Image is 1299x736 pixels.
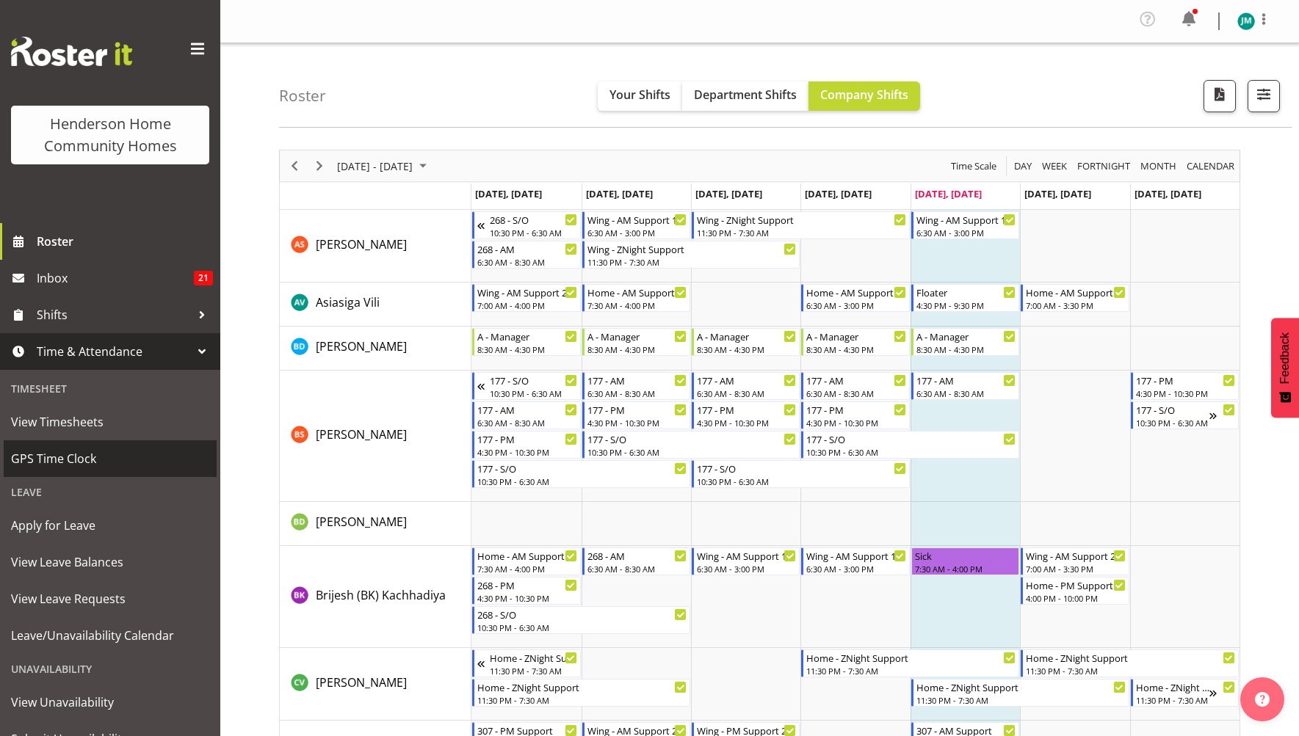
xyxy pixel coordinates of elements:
td: Asiasiga Vili resource [280,283,471,327]
div: 6:30 AM - 3:00 PM [806,563,905,575]
div: 177 - S/O [1136,402,1209,417]
div: Timesheet [4,374,217,404]
div: Barbara Dunlop"s event - A - Manager Begin From Wednesday, August 27, 2025 at 8:30:00 AM GMT+12:0... [692,328,800,356]
div: 268 - S/O [477,607,687,622]
button: Previous [285,157,305,175]
div: 4:30 PM - 9:30 PM [916,299,1016,311]
div: Wing - AM Support 1 [806,548,905,563]
span: [PERSON_NAME] [316,514,407,530]
div: Home - AM Support 1 [1026,285,1125,299]
div: 6:30 AM - 3:00 PM [916,227,1016,238]
div: 4:30 PM - 10:30 PM [1136,387,1235,399]
span: 21 [194,271,213,285]
h4: Roster [279,87,326,104]
button: Timeline Week [1040,157,1070,175]
a: [PERSON_NAME] [316,426,407,443]
div: Home - PM Support 2 [1026,577,1125,592]
div: Home - ZNight Support [477,679,687,694]
div: 6:30 AM - 8:30 AM [587,387,687,399]
div: Barbara Dunlop"s event - A - Manager Begin From Thursday, August 28, 2025 at 8:30:00 AM GMT+12:00... [801,328,909,356]
div: Cheenee Vargas"s event - Home - ZNight Support Begin From Thursday, August 28, 2025 at 11:30:00 P... [801,649,1019,677]
div: 4:00 PM - 10:00 PM [1026,592,1125,604]
div: 7:30 AM - 4:00 PM [587,299,687,311]
div: 6:30 AM - 8:30 AM [477,256,576,268]
div: 10:30 PM - 6:30 AM [477,476,687,487]
div: 6:30 AM - 3:00 PM [697,563,796,575]
div: Home - ZNight Support [1026,650,1235,665]
a: View Timesheets [4,404,217,440]
span: View Timesheets [11,411,209,433]
div: Cheenee Vargas"s event - Home - ZNight Support Begin From Friday, August 29, 2025 at 11:30:00 PM ... [911,679,1129,707]
span: Week [1041,157,1068,175]
div: Billie Sothern"s event - 177 - AM Begin From Monday, August 25, 2025 at 6:30:00 AM GMT+12:00 Ends... [472,401,580,429]
div: Wing - ZNight Support [697,212,906,227]
div: Barbara Dunlop"s event - A - Manager Begin From Tuesday, August 26, 2025 at 8:30:00 AM GMT+12:00 ... [582,328,690,356]
div: 268 - AM [587,548,687,563]
span: Shifts [37,304,191,326]
div: Asiasiga Vili"s event - Home - AM Support 2 Begin From Thursday, August 28, 2025 at 6:30:00 AM GM... [801,284,909,312]
span: Department Shifts [694,87,797,103]
div: Barbara Dunlop"s event - A - Manager Begin From Friday, August 29, 2025 at 8:30:00 AM GMT+12:00 E... [911,328,1019,356]
div: 268 - S/O [490,212,576,227]
td: Arshdeep Singh resource [280,210,471,283]
button: Next [310,157,330,175]
div: Home - AM Support 3 [477,548,576,563]
div: A - Manager [587,329,687,343]
div: Wing - AM Support 2 [1026,548,1125,563]
div: 268 - AM [477,241,576,256]
div: Cheenee Vargas"s event - Home - ZNight Support Begin From Sunday, August 24, 2025 at 11:30:00 PM ... [472,649,580,677]
div: Cheenee Vargas"s event - Home - ZNight Support Begin From Sunday, August 31, 2025 at 11:30:00 PM ... [1131,679,1239,707]
div: Wing - AM Support 1 [587,212,687,227]
span: Your Shifts [609,87,670,103]
a: [PERSON_NAME] [316,338,407,355]
div: Billie Sothern"s event - 177 - PM Begin From Monday, August 25, 2025 at 4:30:00 PM GMT+12:00 Ends... [472,431,580,459]
div: 7:00 AM - 4:00 PM [477,299,576,311]
div: 11:30 PM - 7:30 AM [587,256,797,268]
div: 7:00 AM - 3:30 PM [1026,299,1125,311]
div: 10:30 PM - 6:30 AM [806,446,1016,458]
span: Fortnight [1076,157,1132,175]
div: Previous [282,150,307,181]
span: Company Shifts [820,87,908,103]
div: Home - ZNight Support [806,650,1016,665]
div: Billie Sothern"s event - 177 - PM Begin From Sunday, August 31, 2025 at 4:30:00 PM GMT+12:00 Ends... [1131,372,1239,400]
span: View Leave Requests [11,588,209,610]
div: 7:30 AM - 4:00 PM [915,563,1016,575]
div: 11:30 PM - 7:30 AM [477,694,687,706]
div: 10:30 PM - 6:30 AM [477,622,687,633]
div: 177 - S/O [806,431,1016,446]
div: Home - ZNight Support [490,650,576,665]
div: 6:30 AM - 8:30 AM [587,563,687,575]
div: 177 - PM [477,431,576,446]
div: 11:30 PM - 7:30 AM [806,665,1016,677]
div: A - Manager [697,329,796,343]
span: [DATE], [DATE] [475,187,542,200]
a: Asiasiga Vili [316,294,380,311]
span: Day [1013,157,1033,175]
div: Billie Sothern"s event - 177 - AM Begin From Wednesday, August 27, 2025 at 6:30:00 AM GMT+12:00 E... [692,372,800,400]
span: [DATE], [DATE] [805,187,872,200]
div: Henderson Home Community Homes [26,113,195,157]
div: 177 - S/O [477,461,687,476]
button: Time Scale [949,157,999,175]
div: 11:30 PM - 7:30 AM [490,665,576,677]
div: Brijesh (BK) Kachhadiya"s event - 268 - AM Begin From Tuesday, August 26, 2025 at 6:30:00 AM GMT+... [582,547,690,575]
td: Cheenee Vargas resource [280,648,471,721]
a: Brijesh (BK) Kachhadiya [316,586,446,604]
span: [DATE], [DATE] [586,187,653,200]
div: 177 - S/O [490,373,576,387]
div: Arshdeep Singh"s event - Wing - AM Support 1 Begin From Tuesday, August 26, 2025 at 6:30:00 AM GM... [582,211,690,239]
div: Home - AM Support 2 [806,285,905,299]
a: Leave/Unavailability Calendar [4,617,217,654]
span: [PERSON_NAME] [316,426,407,442]
div: Home - AM Support 3 [587,285,687,299]
div: 11:30 PM - 7:30 AM [916,694,1126,706]
td: Billie-Rose Dunlop resource [280,502,471,546]
div: Billie Sothern"s event - 177 - PM Begin From Thursday, August 28, 2025 at 4:30:00 PM GMT+12:00 En... [801,401,909,429]
div: Billie Sothern"s event - 177 - S/O Begin From Thursday, August 28, 2025 at 10:30:00 PM GMT+12:00 ... [801,431,1019,459]
div: Brijesh (BK) Kachhadiya"s event - 268 - PM Begin From Monday, August 25, 2025 at 4:30:00 PM GMT+1... [472,577,580,605]
span: View Leave Balances [11,551,209,573]
div: 177 - AM [587,373,687,387]
button: Download a PDF of the roster according to the set date range. [1204,80,1236,112]
div: 11:30 PM - 7:30 AM [697,227,906,238]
